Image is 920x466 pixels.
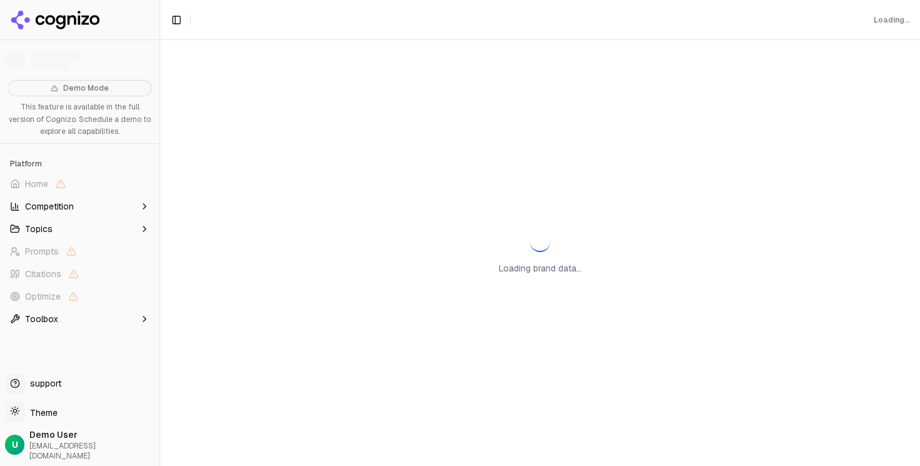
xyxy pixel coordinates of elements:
span: Demo Mode [63,83,109,93]
div: Loading... [874,15,910,25]
div: Platform [5,154,155,174]
button: Competition [5,196,155,216]
span: Topics [25,223,53,235]
span: Demo User [29,428,155,441]
span: Prompts [25,245,59,258]
button: Topics [5,219,155,239]
span: Theme [25,407,58,418]
span: U [12,438,18,451]
span: Toolbox [25,313,58,325]
span: support [25,377,61,390]
span: [EMAIL_ADDRESS][DOMAIN_NAME] [29,441,155,461]
p: This feature is available in the full version of Cognizo. Schedule a demo to explore all capabili... [8,101,152,138]
span: Home [25,178,48,190]
span: Optimize [25,290,61,303]
p: Loading brand data... [499,262,582,275]
button: Toolbox [5,309,155,329]
span: Citations [25,268,61,280]
span: Competition [25,200,74,213]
